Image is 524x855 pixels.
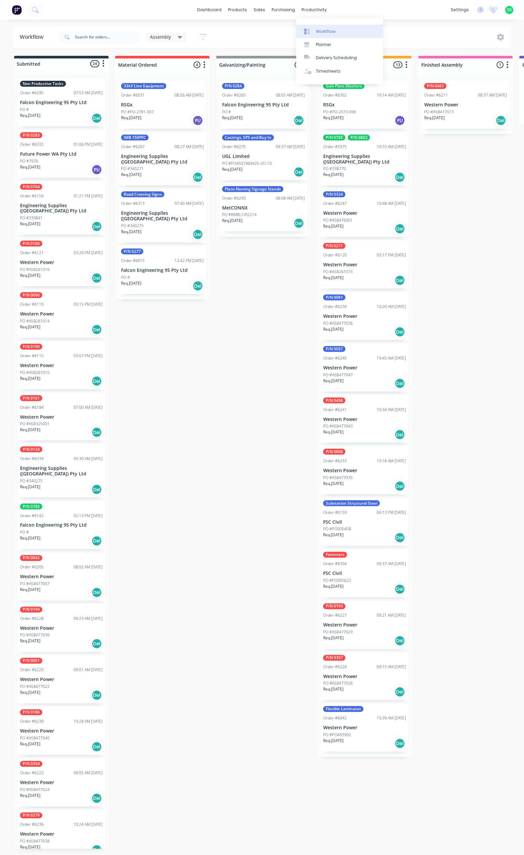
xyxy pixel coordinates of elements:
[323,681,353,687] p: PO #A58477026
[222,154,305,159] p: UGL Limited
[377,715,406,721] div: 10:39 AM [DATE]
[323,269,353,275] p: PO #A58261015
[395,584,405,595] div: Del
[222,144,246,150] div: Order #6275
[323,552,347,558] div: Fasteners
[422,80,510,129] div: P/N 0461Order #621108:37 AM [DATE]Western PowerPO #A58477013Req.[DATE]Del
[395,224,405,234] div: Del
[92,113,102,123] div: Del
[222,83,244,89] div: P/N 0284
[20,793,40,799] p: Req. [DATE]
[323,613,347,619] div: Order #6227
[377,304,406,310] div: 10:20 AM [DATE]
[121,115,141,121] p: Req. [DATE]
[323,201,347,207] div: Order #6247
[17,238,105,286] div: P/N 0186Order #612103:20 PM [DATE]Western PowerPO #A58261016Req.[DATE]Del
[20,151,103,157] p: Future Power WA Pty Ltd
[92,587,102,598] div: Del
[323,561,347,567] div: Order #6304
[20,710,42,715] div: P/N 0186
[73,822,103,828] div: 10:24 AM [DATE]
[377,407,406,413] div: 10:34 AM [DATE]
[17,501,105,549] div: P/N 0785Order #614202:13 PM [DATE]Falcon Engineering 95 Pty LtdPO #Req.[DATE]Del
[395,429,405,440] div: Del
[20,632,50,638] p: PO #A58477030
[294,218,304,229] div: Del
[323,629,353,635] p: PO #A58477029
[323,519,406,525] p: FSC Civil
[321,601,409,649] div: P/N 0193Order #622709:21 AM [DATE]Western PowerPO #A58477029Req.[DATE]Del
[222,186,283,192] div: Place-Naming Signage Stands
[20,587,40,593] p: Req. [DATE]
[323,623,406,628] p: Western Power
[323,304,347,310] div: Order #6234
[222,166,242,172] p: Req. [DATE]
[395,115,405,126] div: PU
[323,320,353,326] p: PO #A58477036
[323,475,353,481] p: PO #A58477035
[323,407,347,413] div: Order #6241
[20,405,44,410] div: Order #6184
[424,83,447,89] div: P/N 0461
[323,102,406,108] p: RSGx
[92,793,102,804] div: Del
[20,353,44,359] div: Order #6115
[73,513,103,519] div: 02:13 PM [DATE]
[323,398,346,404] div: P/N 0456
[20,267,50,273] p: PO #A58261016
[395,738,405,749] div: Del
[193,115,203,126] div: PU
[20,250,44,256] div: Order #6121
[321,80,409,129] div: Galv Plate WashersOrder #630210:14 AM [DATE]RSGxPO #PO-2073-096Req.[DATE]PU
[222,109,231,115] p: PO #
[121,102,204,108] p: RSGx
[121,223,144,229] p: PO #340275
[321,343,409,392] div: P/N 0057Order #624510:45 AM [DATE]Western PowerPO #A58477047Req.[DATE]Del
[321,132,409,186] div: P/N 0785P/N 0802Order #597510:10 AM [DATE]Engineering Supplies ([GEOGRAPHIC_DATA]) Pty LtdPO #338...
[12,5,22,15] img: Factory
[92,484,102,495] div: Del
[20,184,42,190] div: P/N 0764
[323,314,406,319] p: Western Power
[222,92,246,98] div: Order #6265
[20,142,44,147] div: Order #6332
[20,260,103,265] p: Western Power
[20,690,40,696] p: Req. [DATE]
[20,658,42,664] div: P/N 0001
[20,100,103,105] p: Falcon Engineering 95 Pty Ltd
[20,513,44,519] div: Order #6142
[121,135,149,141] div: IMB 150PFC
[121,274,130,280] p: PO #
[20,813,42,819] div: P/N 0279
[321,395,409,443] div: P/N 0456Order #624110:34 AM [DATE]Western PowerPO #A58477043Req.[DATE]Del
[323,346,346,352] div: P/N 0057
[323,603,346,609] div: P/N 0193
[121,109,154,115] p: PO #PO-2781-007
[17,604,105,652] div: P/N 0194Order #622809:23 AM [DATE]Western PowerPO #A58477030Req.[DATE]Del
[507,7,512,13] span: SK
[20,504,42,510] div: P/N 0785
[121,268,204,273] p: Falcon Engineering 95 Pty Ltd
[323,92,347,98] div: Order #6302
[348,135,370,141] div: P/N 0802
[20,684,50,690] p: PO #A58477022
[323,154,406,165] p: Engineering Supplies ([GEOGRAPHIC_DATA]) Pty Ltd
[20,292,42,298] div: P/N 0096
[321,498,409,546] div: Substation Structural SteelOrder #615904:13 PM [DATE]FSC CivilPO #PO005458Req.[DATE]Del
[92,273,102,283] div: Del
[222,218,242,224] p: Req. [DATE]
[73,405,103,410] div: 07:00 AM [DATE]
[20,581,50,587] p: PO #A58477007
[73,719,103,725] div: 10:28 AM [DATE]
[321,292,409,340] div: P/N 0081Order #623410:20 AM [DATE]Western PowerPO #A58477036Req.[DATE]Del
[73,456,103,462] div: 09:30 AM [DATE]
[121,229,141,235] p: Req. [DATE]
[276,92,305,98] div: 08:05 AM [DATE]
[296,65,383,78] a: Timesheets
[20,113,40,119] p: Req. [DATE]
[20,574,103,580] p: Western Power
[121,83,166,89] div: 33kV Line Equipment
[121,191,164,197] div: Road Crossing Signs
[92,690,102,701] div: Del
[496,115,506,126] div: Del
